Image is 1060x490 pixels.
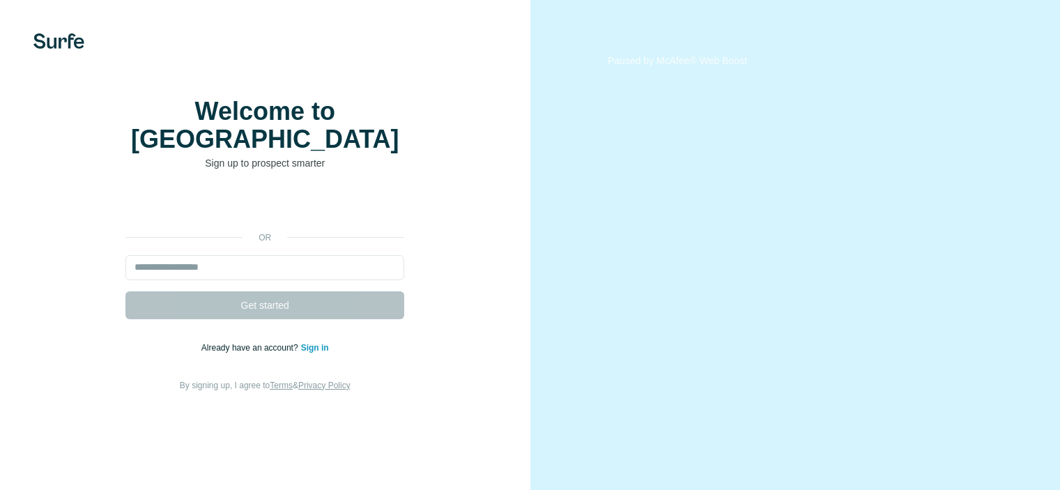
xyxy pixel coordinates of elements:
a: Sign in [301,343,329,353]
iframe: Sign in with Google Button [118,191,411,222]
p: Sign up to prospect smarter [125,156,404,170]
span: By signing up, I agree to & [180,381,351,390]
img: Surfe's logo [33,33,84,49]
h1: Welcome to [GEOGRAPHIC_DATA] [125,98,404,153]
p: or [243,231,287,244]
div: Paused by McAfee® Web Boost [576,46,771,76]
a: Privacy Policy [298,381,351,390]
span: Already have an account? [201,343,301,353]
a: Terms [270,381,293,390]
